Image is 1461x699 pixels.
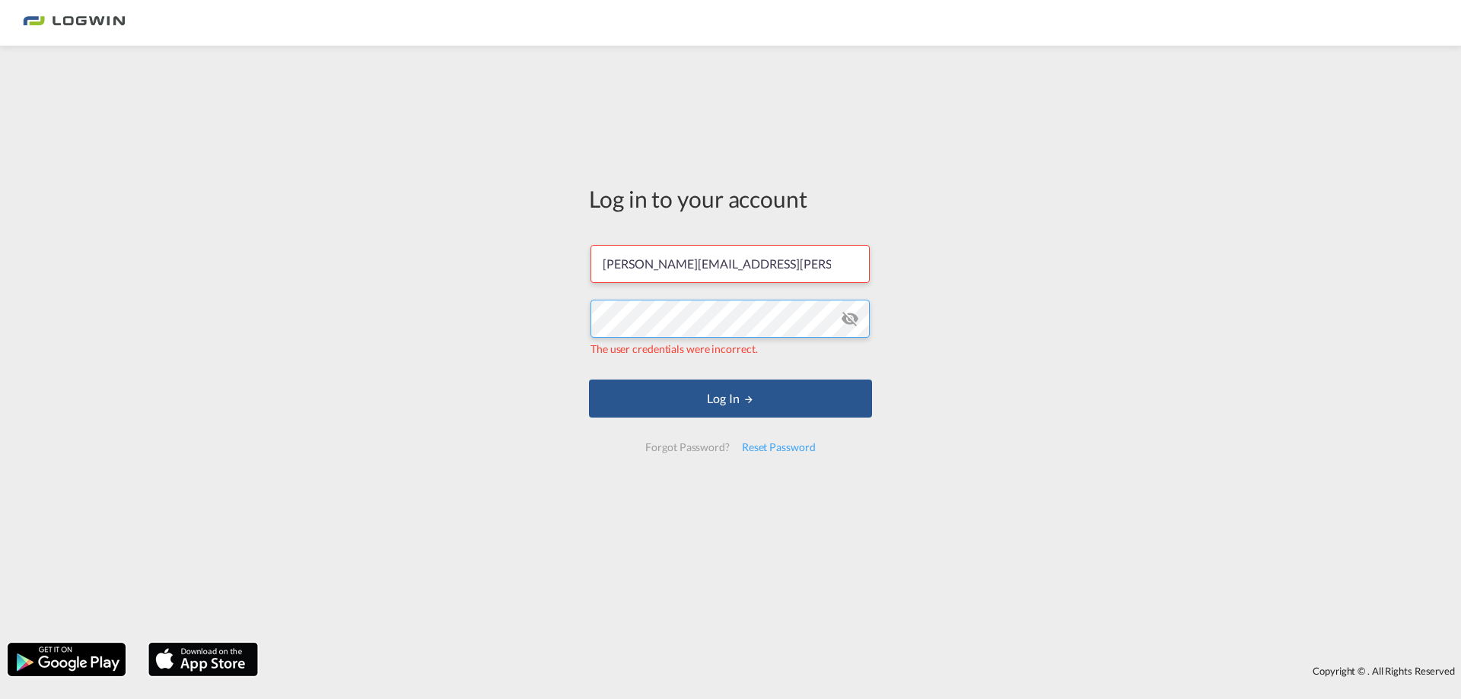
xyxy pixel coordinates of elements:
[589,183,872,214] div: Log in to your account
[589,380,872,418] button: LOGIN
[23,6,126,40] img: bc73a0e0d8c111efacd525e4c8ad7d32.png
[841,310,859,328] md-icon: icon-eye-off
[266,658,1461,684] div: Copyright © . All Rights Reserved
[6,641,127,678] img: google.png
[736,434,822,461] div: Reset Password
[590,342,757,355] span: The user credentials were incorrect.
[639,434,735,461] div: Forgot Password?
[590,245,870,283] input: Enter email/phone number
[147,641,259,678] img: apple.png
